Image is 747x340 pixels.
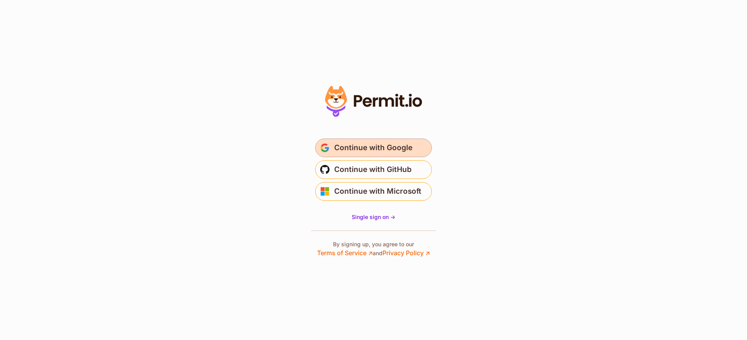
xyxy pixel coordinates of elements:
[315,160,432,179] button: Continue with GitHub
[317,249,373,257] a: Terms of Service ↗
[382,249,430,257] a: Privacy Policy ↗
[334,163,412,176] span: Continue with GitHub
[352,213,395,221] a: Single sign on ->
[334,185,421,198] span: Continue with Microsoft
[315,182,432,201] button: Continue with Microsoft
[334,142,412,154] span: Continue with Google
[315,138,432,157] button: Continue with Google
[352,214,395,220] span: Single sign on ->
[317,240,430,258] p: By signing up, you agree to our and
